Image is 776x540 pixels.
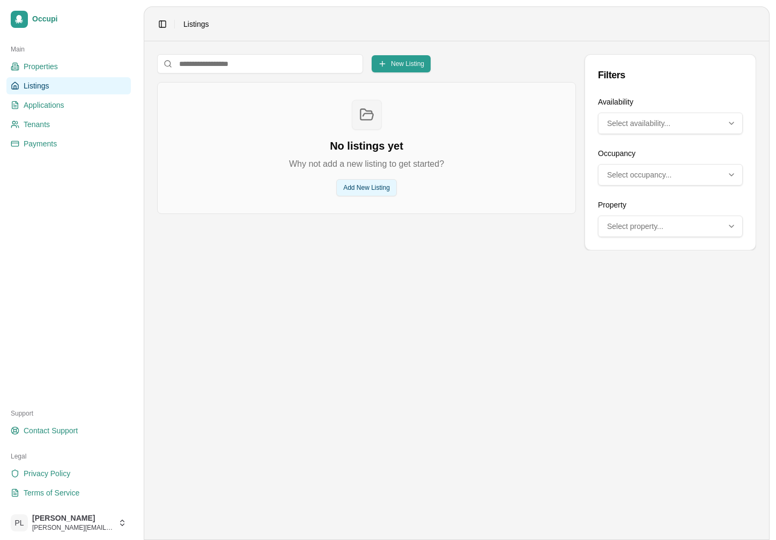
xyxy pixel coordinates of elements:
[183,19,209,29] span: Listings
[6,6,131,32] a: Occupi
[6,465,131,482] a: Privacy Policy
[32,523,114,532] span: [PERSON_NAME][EMAIL_ADDRESS][DOMAIN_NAME]
[598,149,635,158] label: Occupancy
[598,113,743,134] button: Multi-select: 0 of 2 options selected. Select availability...
[32,514,114,523] span: [PERSON_NAME]
[598,216,743,237] button: Multi-select: 0 of 1 options selected. Select property...
[183,19,209,29] nav: breadcrumb
[24,119,50,130] span: Tenants
[607,221,663,232] span: Select property...
[336,179,397,196] a: Add New Listing
[24,468,70,479] span: Privacy Policy
[6,135,131,152] a: Payments
[6,448,131,465] div: Legal
[32,14,127,24] span: Occupi
[391,60,424,68] span: New Listing
[11,514,28,531] span: PL
[6,422,131,439] a: Contact Support
[6,97,131,114] a: Applications
[598,98,633,106] label: Availability
[24,80,49,91] span: Listings
[6,116,131,133] a: Tenants
[24,61,58,72] span: Properties
[6,58,131,75] a: Properties
[598,201,626,209] label: Property
[372,55,431,72] button: New Listing
[24,138,57,149] span: Payments
[598,68,743,83] div: Filters
[6,510,131,536] button: PL[PERSON_NAME][PERSON_NAME][EMAIL_ADDRESS][DOMAIN_NAME]
[6,405,131,422] div: Support
[6,41,131,58] div: Main
[6,77,131,94] a: Listings
[24,487,79,498] span: Terms of Service
[607,169,671,180] span: Select occupancy...
[607,118,670,129] span: Select availability...
[6,484,131,501] a: Terms of Service
[598,164,743,186] button: Multi-select: 0 of 2 options selected. Select occupancy...
[24,100,64,110] span: Applications
[289,158,444,171] p: Why not add a new listing to get started?
[24,425,78,436] span: Contact Support
[289,138,444,153] h3: No listings yet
